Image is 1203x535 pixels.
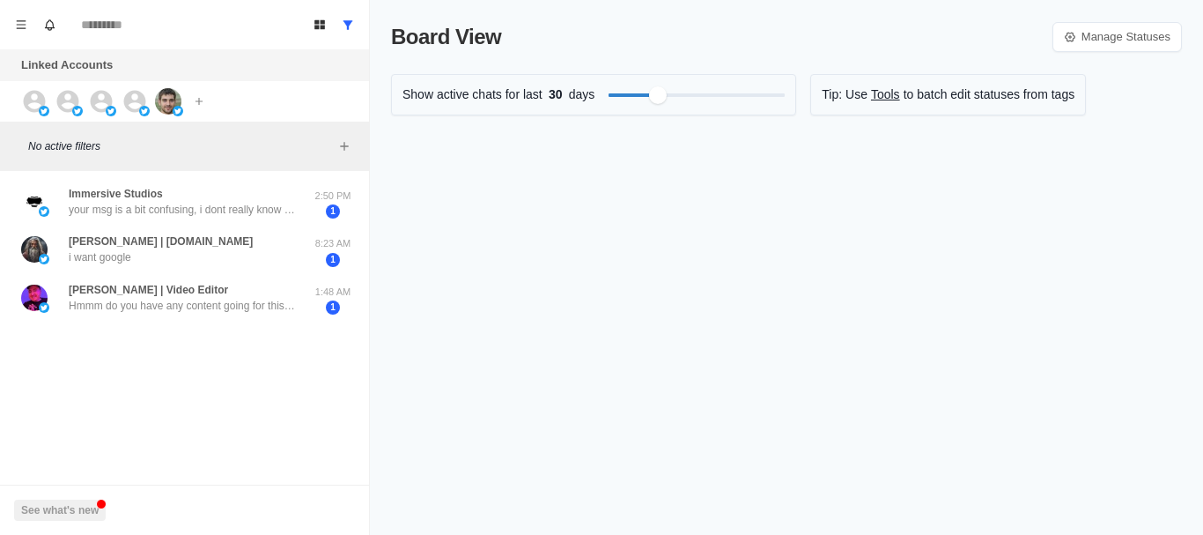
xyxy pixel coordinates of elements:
button: Notifications [35,11,63,39]
img: picture [39,106,49,116]
p: [PERSON_NAME] | Video Editor [69,282,228,298]
img: picture [173,106,183,116]
p: No active filters [28,138,334,154]
img: picture [21,189,48,215]
p: Tip: Use [822,85,867,104]
button: Add filters [334,136,355,157]
button: See what's new [14,500,106,521]
p: 8:23 AM [311,236,355,251]
p: Immersive Studios [69,186,163,202]
img: picture [39,254,49,264]
img: picture [39,206,49,217]
p: Hmmm do you have any content going for this to kind of show it off and build trust with your audi... [69,298,298,314]
p: days [569,85,595,104]
img: picture [155,88,181,115]
button: Show all conversations [334,11,362,39]
p: Linked Accounts [21,56,113,74]
p: [PERSON_NAME] | [DOMAIN_NAME] [69,234,253,249]
button: Add account [188,91,210,112]
a: Manage Statuses [1052,22,1182,52]
span: 1 [326,253,340,267]
p: i want google [69,249,131,265]
img: picture [139,106,150,116]
p: 1:48 AM [311,285,355,300]
img: picture [39,302,49,313]
img: picture [21,236,48,263]
span: 30 [542,85,569,104]
span: 1 [326,301,340,315]
a: Tools [871,85,900,104]
p: your msg is a bit confusing, i dont really know what it means: youre talking about a video, then ... [69,202,298,218]
span: 1 [326,204,340,219]
p: Board View [391,21,501,53]
button: Board View [306,11,334,39]
img: picture [72,106,83,116]
div: Filter by activity days [649,86,667,104]
img: picture [106,106,116,116]
img: picture [21,285,48,311]
p: to batch edit statuses from tags [904,85,1075,104]
p: Show active chats for last [402,85,542,104]
p: 2:50 PM [311,189,355,204]
button: Menu [7,11,35,39]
